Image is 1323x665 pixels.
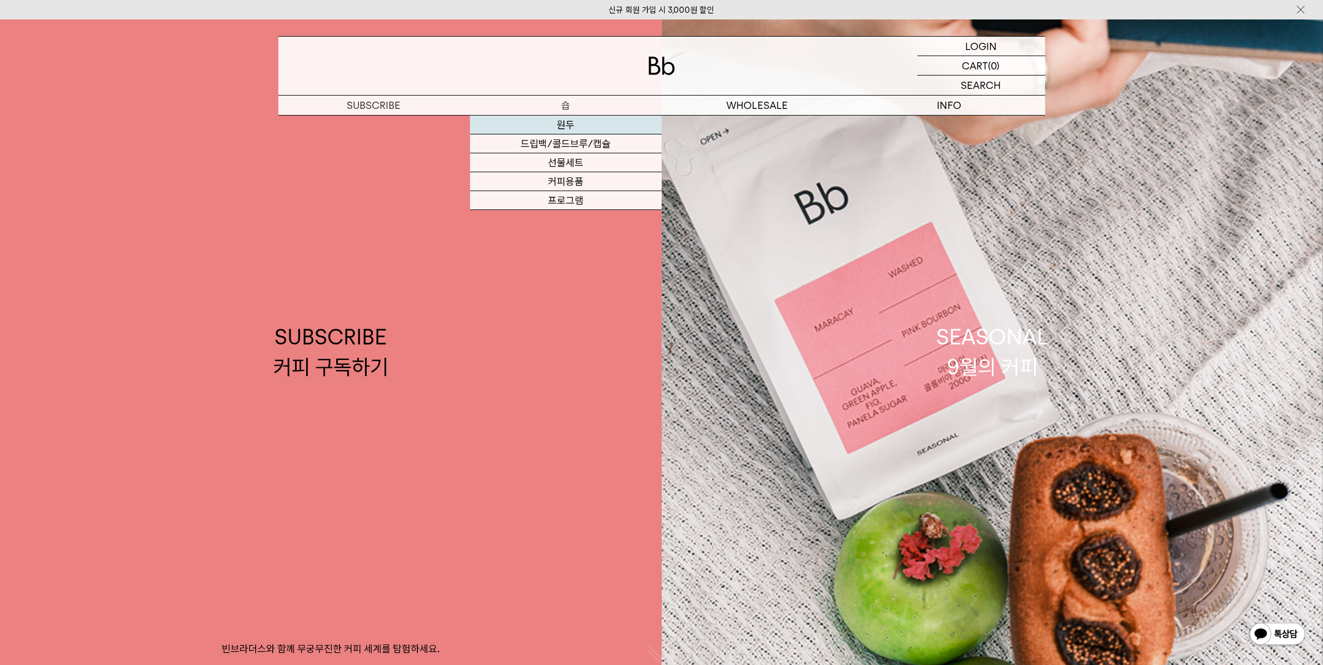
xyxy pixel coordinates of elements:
p: CART [962,56,988,75]
a: 신규 회원 가입 시 3,000원 할인 [609,5,715,15]
a: 프로그램 [470,191,662,210]
div: SUBSCRIBE 커피 구독하기 [273,322,388,381]
img: 로고 [648,57,675,75]
a: 원두 [470,116,662,134]
p: WHOLESALE [662,96,853,115]
p: (0) [988,56,1000,75]
a: SUBSCRIBE [278,96,470,115]
a: CART (0) [917,56,1045,76]
img: 카카오톡 채널 1:1 채팅 버튼 [1249,622,1306,648]
a: LOGIN [917,37,1045,56]
p: LOGIN [965,37,997,56]
p: INFO [853,96,1045,115]
a: 커피용품 [470,172,662,191]
a: 드립백/콜드브루/캡슐 [470,134,662,153]
div: SEASONAL 9월의 커피 [936,322,1049,381]
p: SEARCH [961,76,1001,95]
a: 숍 [470,96,662,115]
a: 선물세트 [470,153,662,172]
